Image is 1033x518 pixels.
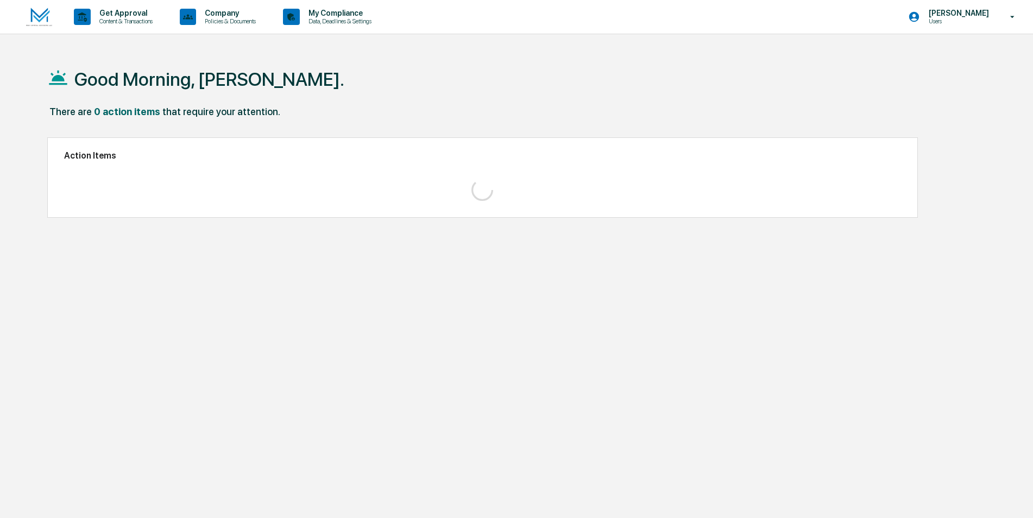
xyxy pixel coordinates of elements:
[26,8,52,27] img: logo
[196,9,261,17] p: Company
[94,106,160,117] div: 0 action items
[300,9,377,17] p: My Compliance
[91,17,158,25] p: Content & Transactions
[196,17,261,25] p: Policies & Documents
[64,150,901,161] h2: Action Items
[162,106,280,117] div: that require your attention.
[74,68,344,90] h1: Good Morning, [PERSON_NAME].
[920,9,994,17] p: [PERSON_NAME]
[91,9,158,17] p: Get Approval
[49,106,92,117] div: There are
[300,17,377,25] p: Data, Deadlines & Settings
[920,17,994,25] p: Users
